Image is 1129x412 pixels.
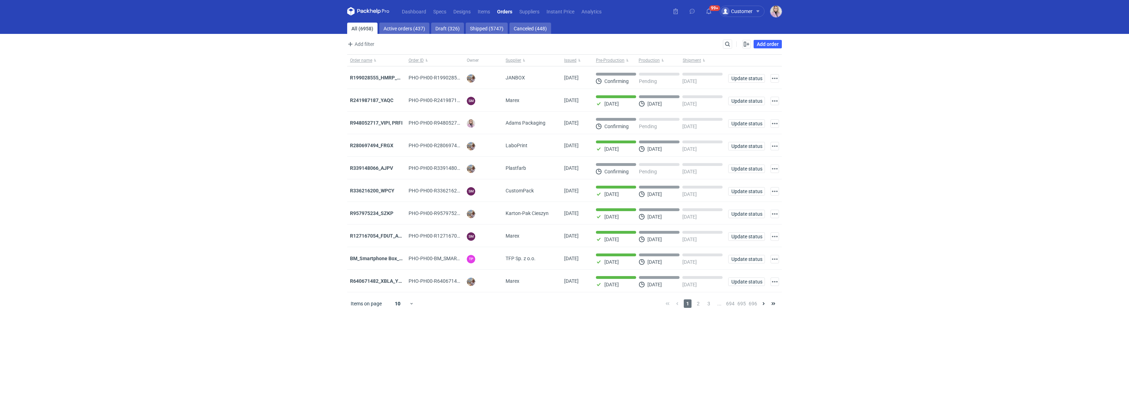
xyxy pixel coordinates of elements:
[409,75,523,80] span: PHO-PH00-R199028555_HMRP_BKJH_VHKJ_ZOBC
[731,189,762,194] span: Update status
[350,75,440,80] a: R199028555_HMRP_BKJH_VHKJ_ZOBC
[386,299,409,309] div: 10
[682,282,697,287] p: [DATE]
[506,119,545,126] span: Adams Packaging
[503,89,561,112] div: Marex
[728,142,765,150] button: Update status
[604,124,629,129] p: Confirming
[728,232,765,241] button: Update status
[564,233,579,239] span: 09/09/2025
[406,55,464,66] button: Order ID
[350,233,407,239] strong: R127167054_FDUT_ACTL
[503,157,561,179] div: Plastfarb
[721,7,753,16] div: Customer
[503,179,561,202] div: CustomPack
[430,7,450,16] a: Specs
[431,23,464,34] a: Draft (326)
[731,76,762,81] span: Update status
[728,119,765,128] button: Update status
[720,6,770,17] button: Customer
[647,191,662,197] p: [DATE]
[467,232,475,241] figcaption: SM
[728,255,765,263] button: Update status
[682,237,697,242] p: [DATE]
[564,256,579,261] span: 08/09/2025
[350,256,419,261] strong: BM_Smartphone Box_stock_06
[350,143,393,148] strong: R280697494_FRGX
[647,101,662,107] p: [DATE]
[516,7,543,16] a: Suppliers
[637,55,681,66] button: Production
[409,188,478,193] span: PHO-PH00-R336216200_WPCY
[728,165,765,173] button: Update status
[564,278,579,284] span: 08/09/2025
[506,97,519,104] span: Marex
[506,255,536,262] span: TFP Sp. z o.o.
[731,257,762,262] span: Update status
[564,210,579,216] span: 09/09/2025
[754,40,782,48] a: Add order
[771,119,779,128] button: Actions
[467,255,475,263] figcaption: TP
[564,58,576,63] span: Issued
[647,282,662,287] p: [DATE]
[682,101,697,107] p: [DATE]
[771,277,779,286] button: Actions
[716,299,723,308] span: ...
[503,225,561,247] div: Marex
[350,165,393,171] a: R339148066_AJPV
[467,277,475,286] img: Michał Palasek
[681,55,725,66] button: Shipment
[350,210,393,216] a: R957975234_SZKP
[466,23,508,34] a: Shipped (5747)
[350,97,393,103] a: R241987187_YAQC
[731,121,762,126] span: Update status
[771,97,779,105] button: Actions
[647,259,662,265] p: [DATE]
[771,165,779,173] button: Actions
[543,7,578,16] a: Instant Price
[604,191,619,197] p: [DATE]
[771,187,779,196] button: Actions
[409,165,477,171] span: PHO-PH00-R339148066_AJPV
[350,120,403,126] strong: R948052717_VIPI, PRFI
[506,142,527,149] span: LaboPrint
[350,278,453,284] a: R640671482_XBLA_YSXL_LGDV_BUVN_WVLV
[506,165,526,172] span: Plastfarb
[682,259,697,265] p: [DATE]
[409,97,477,103] span: PHO-PH00-R241987187_YAQC
[647,214,662,220] p: [DATE]
[639,58,660,63] span: Production
[771,232,779,241] button: Actions
[564,75,579,80] span: 10/09/2025
[596,58,624,63] span: Pre-Production
[350,188,394,193] strong: R336216200_WPCY
[639,78,657,84] p: Pending
[503,134,561,157] div: LaboPrint
[682,214,697,220] p: [DATE]
[771,255,779,263] button: Actions
[506,232,519,239] span: Marex
[731,98,762,103] span: Update status
[346,40,375,48] button: Add filter
[561,55,593,66] button: Issued
[604,78,629,84] p: Confirming
[506,277,519,285] span: Marex
[726,299,735,308] span: 694
[503,202,561,225] div: Karton-Pak Cieszyn
[409,233,491,239] span: PHO-PH00-R127167054_FDUT_ACTL
[604,259,619,265] p: [DATE]
[604,237,619,242] p: [DATE]
[728,187,765,196] button: Update status
[351,300,382,307] span: Items on page
[467,58,479,63] span: Owner
[705,299,713,308] span: 3
[564,165,579,171] span: 09/09/2025
[494,7,516,16] a: Orders
[639,169,657,174] p: Pending
[604,214,619,220] p: [DATE]
[564,120,579,126] span: 10/09/2025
